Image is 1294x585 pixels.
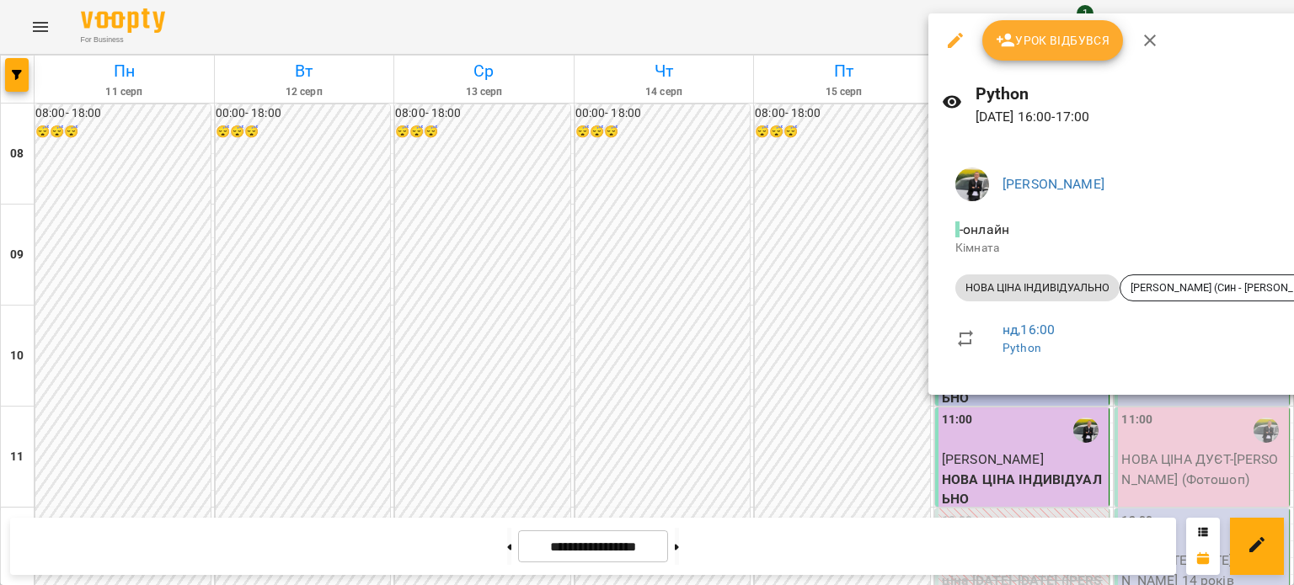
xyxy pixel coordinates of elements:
[955,221,1013,237] span: - онлайн
[982,20,1124,61] button: Урок відбувся
[955,280,1120,295] span: НОВА ЦІНА ІНДИВІДУАЛЬНО
[1003,341,1041,354] a: Python
[955,168,989,201] img: a92d573242819302f0c564e2a9a4b79e.jpg
[1003,176,1104,192] a: [PERSON_NAME]
[1003,322,1055,338] a: нд , 16:00
[996,30,1110,51] span: Урок відбувся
